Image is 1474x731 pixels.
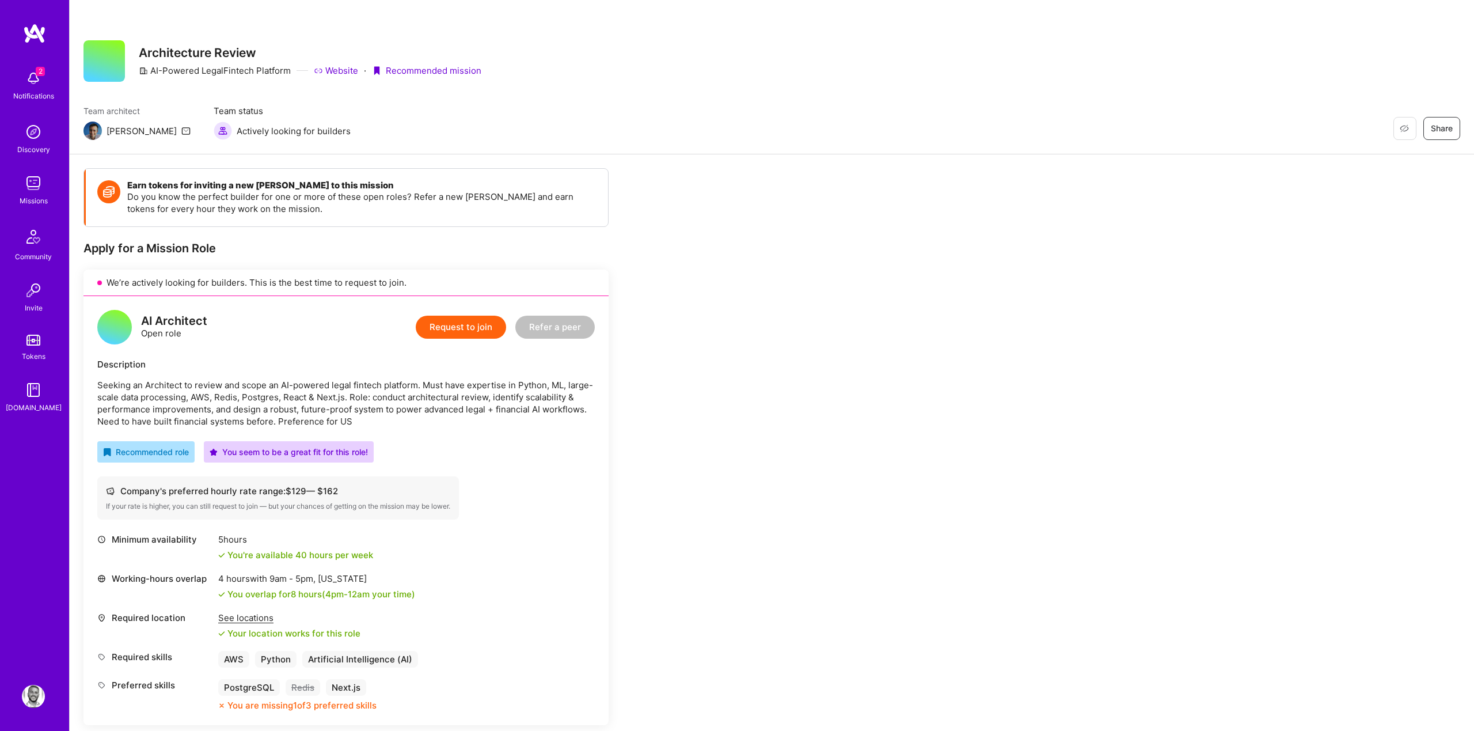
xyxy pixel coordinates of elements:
[23,23,46,44] img: logo
[218,679,280,696] div: PostgreSQL
[286,679,320,696] div: Redis
[97,681,106,690] i: icon Tag
[214,122,232,140] img: Actively looking for builders
[364,65,366,77] div: ·
[97,653,106,661] i: icon Tag
[22,172,45,195] img: teamwork
[97,679,212,691] div: Preferred skills
[83,105,191,117] span: Team architect
[103,446,189,458] div: Recommended role
[227,699,377,711] div: You are missing 1 of 3 preferred skills
[326,679,366,696] div: Next.js
[515,316,595,339] button: Refer a peer
[416,316,506,339] button: Request to join
[97,612,212,624] div: Required location
[139,66,148,75] i: icon CompanyGray
[20,195,48,207] div: Missions
[218,651,249,668] div: AWS
[227,588,415,600] div: You overlap for 8 hours ( your time)
[97,574,106,583] i: icon World
[106,485,450,497] div: Company's preferred hourly rate range: $ 129 — $ 162
[210,446,368,458] div: You seem to be a great fit for this role!
[22,350,45,362] div: Tokens
[97,535,106,544] i: icon Clock
[97,613,106,622] i: icon Location
[15,251,52,263] div: Community
[83,241,609,256] div: Apply for a Mission Role
[20,223,47,251] img: Community
[83,122,102,140] img: Team Architect
[22,279,45,302] img: Invite
[1423,117,1460,140] button: Share
[106,487,115,495] i: icon Cash
[17,143,50,156] div: Discovery
[325,589,370,600] span: 4pm - 12am
[139,46,481,60] h3: Architecture Review
[218,552,225,559] i: icon Check
[1400,124,1409,133] i: icon EyeClosed
[267,573,318,584] span: 9am - 5pm ,
[218,591,225,598] i: icon Check
[181,126,191,135] i: icon Mail
[218,627,360,639] div: Your location works for this role
[372,66,381,75] i: icon PurpleRibbon
[22,67,45,90] img: bell
[107,125,177,137] div: [PERSON_NAME]
[106,502,450,511] div: If your rate is higher, you can still request to join — but your chances of getting on the missio...
[13,90,54,102] div: Notifications
[302,651,418,668] div: Artificial Intelligence (AI)
[214,105,351,117] span: Team status
[139,65,291,77] div: AI-Powered LegalFintech Platform
[97,573,212,585] div: Working-hours overlap
[372,65,481,77] div: Recommended mission
[218,702,225,709] i: icon CloseOrange
[97,358,595,370] div: Description
[22,120,45,143] img: discovery
[97,180,120,203] img: Token icon
[36,67,45,76] span: 2
[97,379,595,427] p: Seeking an Architect to review and scope an AI-powered legal fintech platform. Must have expertis...
[218,549,373,561] div: You're available 40 hours per week
[218,612,360,624] div: See locations
[127,191,597,215] p: Do you know the perfect builder for one or more of these open roles? Refer a new [PERSON_NAME] an...
[218,573,415,585] div: 4 hours with [US_STATE]
[314,65,358,77] a: Website
[218,630,225,637] i: icon Check
[237,125,351,137] span: Actively looking for builders
[22,685,45,708] img: User Avatar
[83,270,609,296] div: We’re actively looking for builders. This is the best time to request to join.
[127,180,597,191] h4: Earn tokens for inviting a new [PERSON_NAME] to this mission
[210,448,218,456] i: icon PurpleStar
[218,533,373,546] div: 5 hours
[141,315,207,327] div: AI Architect
[103,448,111,456] i: icon RecommendedBadge
[25,302,43,314] div: Invite
[22,378,45,402] img: guide book
[6,402,62,414] div: [DOMAIN_NAME]
[255,651,297,668] div: Python
[1431,123,1453,134] span: Share
[141,315,207,339] div: Open role
[97,651,212,663] div: Required skills
[19,685,48,708] a: User Avatar
[97,533,212,546] div: Minimum availability
[26,335,40,346] img: tokens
